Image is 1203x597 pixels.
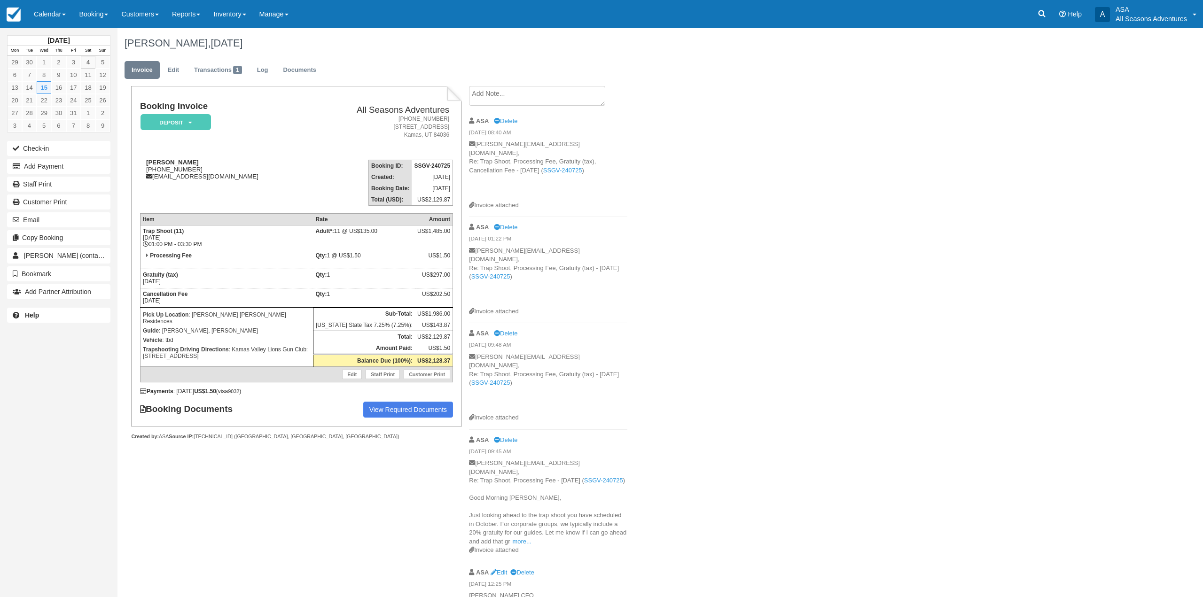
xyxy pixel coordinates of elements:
[415,214,453,225] th: Amount
[141,114,211,131] em: Deposit
[169,434,194,439] strong: Source IP:
[140,214,313,225] th: Item
[140,114,208,131] a: Deposit
[143,271,178,278] strong: Gratuity (tax)
[512,538,531,545] a: more...
[494,330,517,337] a: Delete
[194,388,216,395] strong: US$1.50
[187,61,249,79] a: Transactions1
[150,252,192,259] strong: Processing Fee
[315,228,334,234] strong: Adult*
[51,119,66,132] a: 6
[313,355,415,367] th: Balance Due (100%):
[22,81,37,94] a: 14
[95,46,110,56] th: Sun
[81,69,95,81] a: 11
[363,402,453,418] a: View Required Documents
[476,224,489,231] strong: ASA
[417,357,450,364] strong: US$2,128.37
[66,94,81,107] a: 24
[81,46,95,56] th: Sat
[404,370,450,379] a: Customer Print
[250,61,275,79] a: Log
[7,159,110,174] button: Add Payment
[469,140,627,201] p: [PERSON_NAME][EMAIL_ADDRESS][DOMAIN_NAME], Re: Trap Shoot, Processing Fee, Gratuity (tax), Cancel...
[233,66,242,74] span: 1
[81,94,95,107] a: 25
[7,230,110,245] button: Copy Booking
[81,119,95,132] a: 8
[140,404,242,414] strong: Booking Documents
[143,311,188,318] strong: Pick Up Location
[415,308,453,320] td: US$1,986.00
[313,342,415,355] th: Amount Paid:
[7,212,110,227] button: Email
[469,129,627,139] em: [DATE] 08:40 AM
[81,81,95,94] a: 18
[125,61,160,79] a: Invoice
[140,159,310,180] div: [PHONE_NUMBER] [EMAIL_ADDRESS][DOMAIN_NAME]
[131,433,461,440] div: ASA [TECHNICAL_ID] ([GEOGRAPHIC_DATA], [GEOGRAPHIC_DATA], [GEOGRAPHIC_DATA])
[313,319,415,331] td: [US_STATE] State Tax 7.25% (7.25%):
[66,46,81,56] th: Fri
[143,335,311,345] p: : tbd
[412,171,453,183] td: [DATE]
[37,107,51,119] a: 29
[8,119,22,132] a: 3
[369,171,412,183] th: Created:
[95,69,110,81] a: 12
[22,56,37,69] a: 30
[66,81,81,94] a: 17
[47,37,70,44] strong: [DATE]
[143,327,159,334] strong: Guide
[8,107,22,119] a: 27
[366,370,400,379] a: Staff Print
[51,56,66,69] a: 2
[315,291,327,297] strong: Qty
[37,94,51,107] a: 22
[469,413,627,422] div: Invoice attached
[584,477,623,484] a: SSGV-240725
[417,271,450,286] div: US$297.00
[313,288,415,308] td: 1
[51,94,66,107] a: 23
[1095,7,1110,22] div: A
[7,284,110,299] button: Add Partner Attribution
[469,307,627,316] div: Invoice attached
[412,194,453,206] td: US$2,129.87
[469,247,627,308] p: [PERSON_NAME][EMAIL_ADDRESS][DOMAIN_NAME], Re: Trap Shoot, Processing Fee, Gratuity (tax) - [DATE...
[37,46,51,56] th: Wed
[22,94,37,107] a: 21
[315,252,327,259] strong: Qty
[417,291,450,305] div: US$202.50
[494,436,517,443] a: Delete
[22,119,37,132] a: 4
[415,342,453,355] td: US$1.50
[131,434,159,439] strong: Created by:
[476,436,489,443] strong: ASA
[469,580,627,590] em: [DATE] 12:25 PM
[476,569,489,576] strong: ASA
[469,201,627,210] div: Invoice attached
[37,56,51,69] a: 1
[469,341,627,351] em: [DATE] 09:48 AM
[95,119,110,132] a: 9
[313,250,415,269] td: 1 @ US$1.50
[211,37,242,49] span: [DATE]
[228,388,239,394] small: 9032
[313,331,415,343] th: Total:
[143,310,311,326] p: : [PERSON_NAME] [PERSON_NAME] Residences
[476,330,489,337] strong: ASA
[494,224,517,231] a: Delete
[1116,5,1187,14] p: ASA
[140,388,453,395] div: : [DATE] (visa )
[140,269,313,288] td: [DATE]
[143,326,311,335] p: : [PERSON_NAME], [PERSON_NAME]
[469,235,627,245] em: [DATE] 01:22 PM
[543,167,582,174] a: SSGV-240725
[469,353,627,414] p: [PERSON_NAME][EMAIL_ADDRESS][DOMAIN_NAME], Re: Trap Shoot, Processing Fee, Gratuity (tax) - [DATE...
[7,266,110,281] button: Bookmark
[37,69,51,81] a: 8
[412,183,453,194] td: [DATE]
[469,448,627,458] em: [DATE] 09:45 AM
